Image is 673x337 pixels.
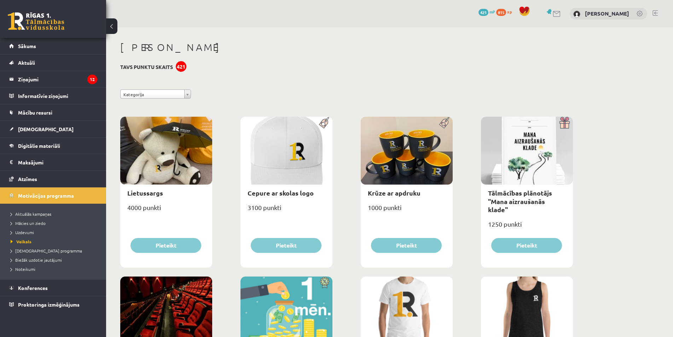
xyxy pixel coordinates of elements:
a: Digitālie materiāli [9,138,97,154]
legend: Ziņojumi [18,71,97,87]
legend: Informatīvie ziņojumi [18,88,97,104]
a: Mācies un ziedo [11,220,99,226]
span: Uzdevumi [11,229,34,235]
img: Kirils Bondarevs [573,11,580,18]
a: [PERSON_NAME] [585,10,629,17]
span: Mācies un ziedo [11,220,46,226]
button: Pieteikt [371,238,442,253]
a: [DEMOGRAPHIC_DATA] [9,121,97,137]
a: Motivācijas programma [9,187,97,204]
span: [DEMOGRAPHIC_DATA] [18,126,74,132]
a: [DEMOGRAPHIC_DATA] programma [11,248,99,254]
div: 3100 punkti [240,202,332,219]
span: xp [507,9,512,14]
a: 815 xp [496,9,515,14]
span: mP [489,9,495,14]
i: 12 [87,75,97,84]
a: Rīgas 1. Tālmācības vidusskola [8,12,64,30]
span: Mācību resursi [18,109,52,116]
span: Digitālie materiāli [18,143,60,149]
a: Maksājumi [9,154,97,170]
span: Sākums [18,43,36,49]
div: 1250 punkti [481,218,573,236]
a: Konferences [9,280,97,296]
a: Atzīmes [9,171,97,187]
div: 421 [176,61,186,72]
a: 421 mP [478,9,495,14]
span: Kategorija [123,90,181,99]
a: Veikals [11,238,99,245]
legend: Maksājumi [18,154,97,170]
a: Kategorija [120,89,191,99]
span: Proktoringa izmēģinājums [18,301,80,308]
a: Proktoringa izmēģinājums [9,296,97,313]
span: [DEMOGRAPHIC_DATA] programma [11,248,82,254]
a: Uzdevumi [11,229,99,236]
a: Tālmācības plānotājs "Mana aizraušanās klade" [488,189,552,214]
div: 4000 punkti [120,202,212,219]
span: 815 [496,9,506,16]
span: Veikals [11,239,31,244]
a: Lietussargs [127,189,163,197]
a: Krūze ar apdruku [368,189,420,197]
span: Aktuālās kampaņas [11,211,51,217]
img: Populāra prece [437,117,453,129]
span: Motivācijas programma [18,192,74,199]
div: 1000 punkti [361,202,453,219]
a: Mācību resursi [9,104,97,121]
span: 421 [478,9,488,16]
a: Aktuālās kampaņas [11,211,99,217]
span: Konferences [18,285,48,291]
img: Dāvana ar pārsteigumu [557,117,573,129]
a: Noteikumi [11,266,99,272]
button: Pieteikt [491,238,562,253]
a: Biežāk uzdotie jautājumi [11,257,99,263]
button: Pieteikt [251,238,321,253]
h3: Tavs punktu skaits [120,64,173,70]
button: Pieteikt [130,238,201,253]
a: Sākums [9,38,97,54]
img: Populāra prece [317,117,332,129]
span: Noteikumi [11,266,35,272]
a: Informatīvie ziņojumi [9,88,97,104]
a: Ziņojumi12 [9,71,97,87]
span: Biežāk uzdotie jautājumi [11,257,62,263]
a: Cepure ar skolas logo [248,189,314,197]
img: Atlaide [317,277,332,289]
span: Atzīmes [18,176,37,182]
h1: [PERSON_NAME] [120,41,573,53]
span: Aktuāli [18,59,35,66]
a: Aktuāli [9,54,97,71]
